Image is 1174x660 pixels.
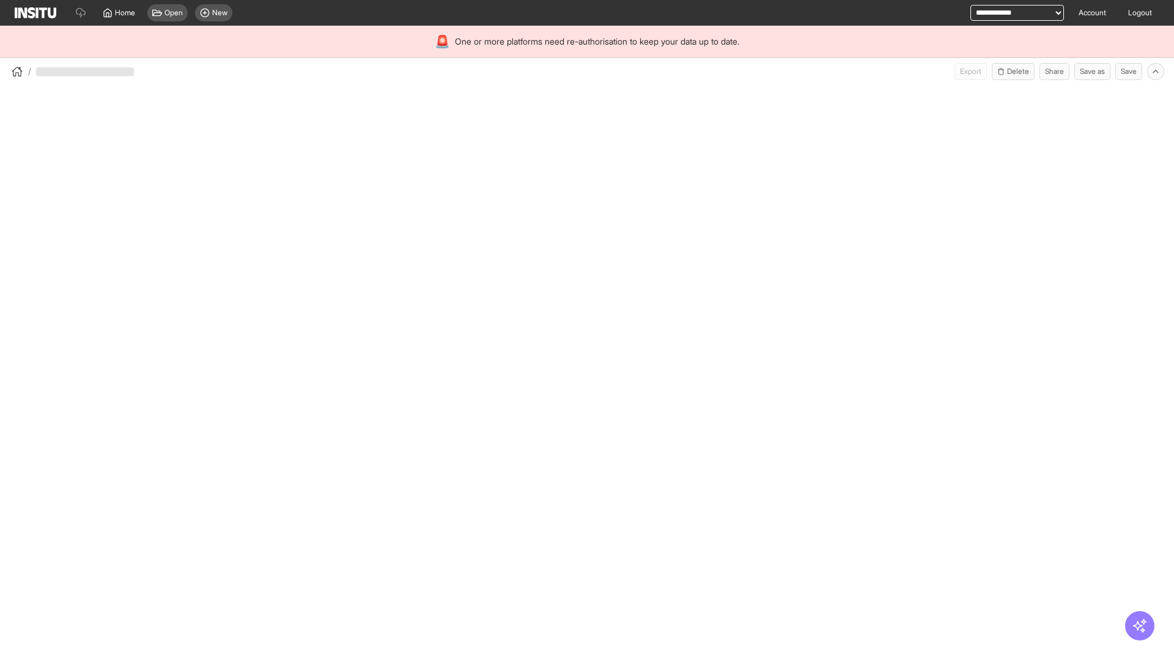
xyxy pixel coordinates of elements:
[435,33,450,50] div: 🚨
[212,8,227,18] span: New
[28,65,31,78] span: /
[164,8,183,18] span: Open
[10,64,31,79] button: /
[15,7,56,18] img: Logo
[992,63,1035,80] button: Delete
[954,63,987,80] span: Can currently only export from Insights reports.
[115,8,135,18] span: Home
[1039,63,1069,80] button: Share
[1074,63,1110,80] button: Save as
[1115,63,1142,80] button: Save
[455,35,739,48] span: One or more platforms need re-authorisation to keep your data up to date.
[954,63,987,80] button: Export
